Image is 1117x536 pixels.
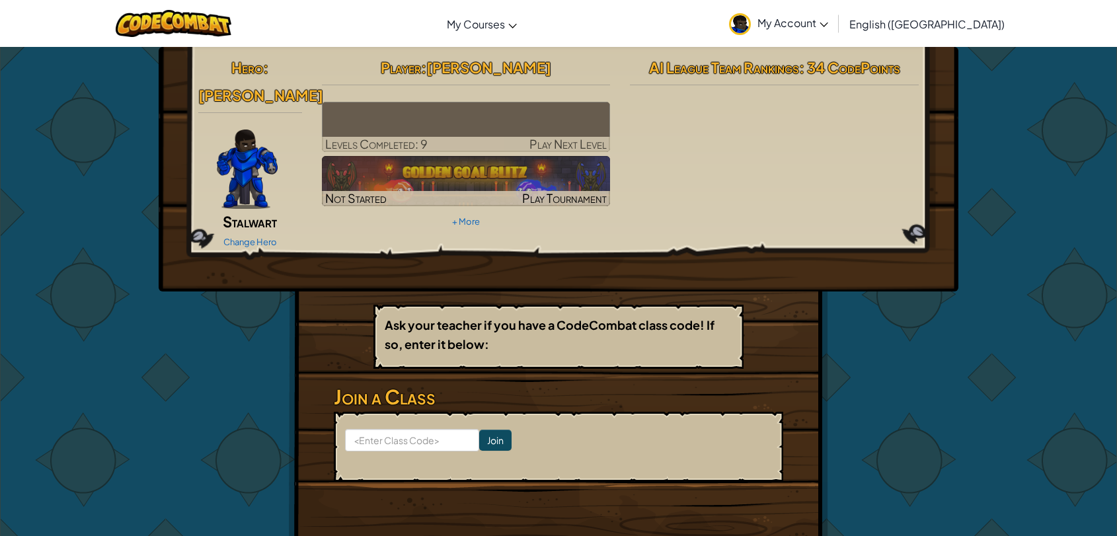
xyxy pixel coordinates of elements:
span: Levels Completed: 9 [325,136,428,151]
input: Join [479,430,512,451]
b: Ask your teacher if you have a CodeCombat class code! If so, enter it below: [385,317,714,352]
span: Play Tournament [522,190,607,206]
span: : 34 CodePoints [799,58,900,77]
h3: Join a Class [334,382,783,412]
span: Not Started [325,190,387,206]
span: Play Next Level [529,136,607,151]
span: [PERSON_NAME] [198,86,323,104]
span: AI League Team Rankings [649,58,799,77]
span: [PERSON_NAME] [426,58,551,77]
a: Change Hero [223,237,277,247]
a: + More [452,216,480,227]
a: Play Next Level [322,102,611,152]
a: Not StartedPlay Tournament [322,156,611,206]
span: : [421,58,426,77]
img: CodeCombat logo [116,10,231,37]
img: Gordon-selection-pose.png [217,130,278,209]
span: : [263,58,268,77]
img: Golden Goal [322,156,611,206]
input: <Enter Class Code> [345,429,479,451]
span: Player [381,58,421,77]
img: avatar [729,13,751,35]
span: Hero [231,58,263,77]
span: English ([GEOGRAPHIC_DATA]) [849,17,1005,31]
span: My Courses [447,17,505,31]
span: My Account [757,16,828,30]
a: My Account [722,3,835,44]
span: Stalwart [223,212,277,231]
a: English ([GEOGRAPHIC_DATA]) [843,6,1011,42]
a: My Courses [440,6,523,42]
